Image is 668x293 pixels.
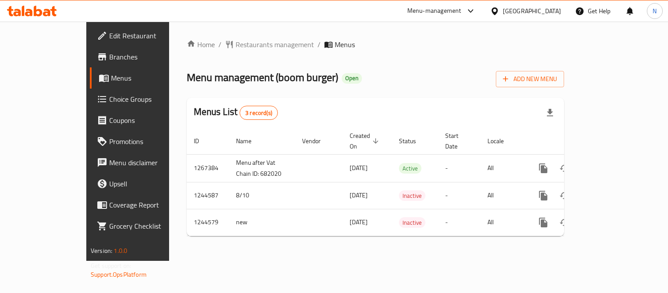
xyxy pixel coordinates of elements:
nav: breadcrumb [187,39,564,50]
span: 3 record(s) [240,109,277,117]
td: new [229,209,295,236]
button: Change Status [554,158,575,179]
a: Promotions [90,131,198,152]
span: Open [342,74,362,82]
span: Start Date [445,130,470,152]
span: Restaurants management [236,39,314,50]
a: Grocery Checklist [90,215,198,237]
a: Choice Groups [90,89,198,110]
div: Inactive [399,190,425,201]
div: Inactive [399,217,425,228]
span: Status [399,136,428,146]
span: Coupons [109,115,191,126]
span: Menu management ( boom burger ) [187,67,338,87]
span: Version: [91,245,112,256]
td: All [480,209,526,236]
button: more [533,185,554,206]
span: Promotions [109,136,191,147]
h2: Menus List [194,105,278,120]
td: - [438,209,480,236]
a: Menus [90,67,198,89]
a: Branches [90,46,198,67]
span: Get support on: [91,260,131,271]
span: Inactive [399,218,425,228]
span: [DATE] [350,216,368,228]
li: / [218,39,221,50]
span: Choice Groups [109,94,191,104]
a: Edit Restaurant [90,25,198,46]
button: Change Status [554,212,575,233]
a: Menu disclaimer [90,152,198,173]
td: 1267384 [187,154,229,182]
span: Active [399,163,421,174]
button: Change Status [554,185,575,206]
span: Branches [109,52,191,62]
a: Support.OpsPlatform [91,269,147,280]
a: Coverage Report [90,194,198,215]
td: - [438,154,480,182]
span: Vendor [302,136,332,146]
span: [DATE] [350,162,368,174]
span: Name [236,136,263,146]
td: 8/10 [229,182,295,209]
table: enhanced table [187,128,624,236]
span: [DATE] [350,189,368,201]
div: Total records count [240,106,278,120]
a: Coupons [90,110,198,131]
span: Menus [335,39,355,50]
span: 1.0.0 [114,245,127,256]
div: [GEOGRAPHIC_DATA] [503,6,561,16]
span: Menu disclaimer [109,157,191,168]
div: Menu-management [407,6,461,16]
span: Locale [487,136,515,146]
td: 1244587 [187,182,229,209]
div: Export file [539,102,561,123]
div: Open [342,73,362,84]
td: Menu after Vat Chain ID: 682020 [229,154,295,182]
span: Created On [350,130,381,152]
span: Grocery Checklist [109,221,191,231]
span: Add New Menu [503,74,557,85]
a: Home [187,39,215,50]
td: All [480,154,526,182]
button: Add New Menu [496,71,564,87]
a: Upsell [90,173,198,194]
td: - [438,182,480,209]
span: Edit Restaurant [109,30,191,41]
td: All [480,182,526,209]
span: N [653,6,657,16]
li: / [317,39,321,50]
span: Inactive [399,191,425,201]
span: Coverage Report [109,200,191,210]
td: 1244579 [187,209,229,236]
span: ID [194,136,210,146]
span: Upsell [109,178,191,189]
span: Menus [111,73,191,83]
button: more [533,158,554,179]
button: more [533,212,554,233]
a: Restaurants management [225,39,314,50]
th: Actions [526,128,624,155]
